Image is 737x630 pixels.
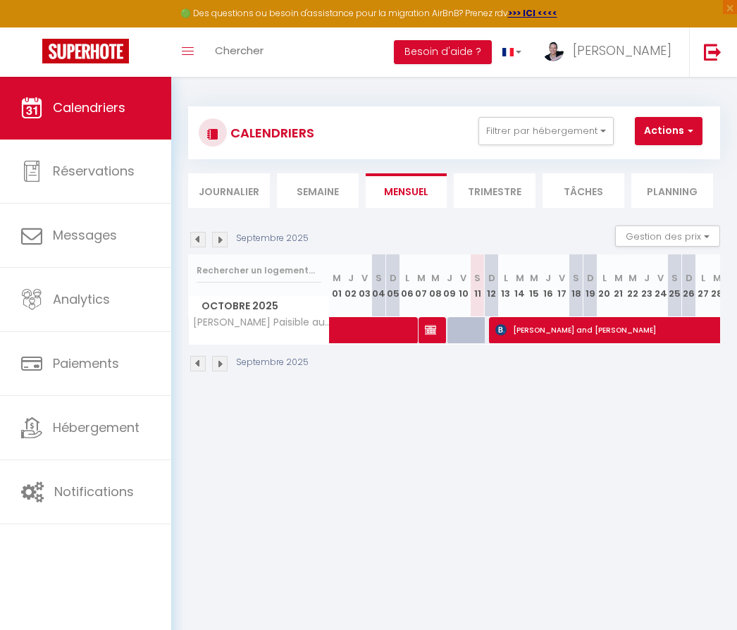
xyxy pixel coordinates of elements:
[390,271,397,285] abbr: D
[488,271,495,285] abbr: D
[597,254,612,317] th: 20
[710,254,724,317] th: 28
[626,254,640,317] th: 22
[508,7,557,19] a: >>> ICI <<<<
[696,254,710,317] th: 27
[485,254,499,317] th: 12
[559,271,565,285] abbr: V
[204,27,274,77] a: Chercher
[573,42,671,59] span: [PERSON_NAME]
[348,271,354,285] abbr: J
[631,173,713,208] li: Planning
[682,254,696,317] th: 26
[400,254,414,317] th: 06
[333,271,341,285] abbr: M
[583,254,597,317] th: 19
[54,483,134,500] span: Notifications
[227,117,314,149] h3: CALENDRIERS
[454,173,535,208] li: Trimestre
[527,254,541,317] th: 15
[513,254,527,317] th: 14
[405,271,409,285] abbr: L
[366,173,447,208] li: Mensuel
[457,254,471,317] th: 10
[545,271,551,285] abbr: J
[428,254,442,317] th: 08
[53,354,119,372] span: Paiements
[414,254,428,317] th: 07
[635,117,702,145] button: Actions
[53,290,110,308] span: Analytics
[431,271,440,285] abbr: M
[704,43,721,61] img: logout
[543,173,624,208] li: Tâches
[701,271,705,285] abbr: L
[188,173,270,208] li: Journalier
[530,271,538,285] abbr: M
[668,254,682,317] th: 25
[516,271,524,285] abbr: M
[460,271,466,285] abbr: V
[53,226,117,244] span: Messages
[53,99,125,116] span: Calendriers
[425,316,444,343] span: [PERSON_NAME]
[447,271,452,285] abbr: J
[612,254,626,317] th: 21
[478,117,614,145] button: Filtrer par hébergement
[53,419,140,436] span: Hébergement
[53,162,135,180] span: Réservations
[569,254,583,317] th: 18
[587,271,594,285] abbr: D
[191,317,332,328] span: [PERSON_NAME] Paisible au Coeur du [GEOGRAPHIC_DATA]
[344,254,358,317] th: 02
[215,43,264,58] span: Chercher
[614,271,623,285] abbr: M
[474,271,481,285] abbr: S
[532,27,689,77] a: ... [PERSON_NAME]
[358,254,372,317] th: 03
[686,271,693,285] abbr: D
[644,271,650,285] abbr: J
[376,271,382,285] abbr: S
[361,271,368,285] abbr: V
[189,296,329,316] span: Octobre 2025
[417,271,426,285] abbr: M
[671,271,678,285] abbr: S
[236,232,309,245] p: Septembre 2025
[657,271,664,285] abbr: V
[42,39,129,63] img: Super Booking
[654,254,668,317] th: 24
[543,40,564,61] img: ...
[197,258,321,283] input: Rechercher un logement...
[602,271,607,285] abbr: L
[573,271,579,285] abbr: S
[499,254,513,317] th: 13
[236,356,309,369] p: Septembre 2025
[330,254,344,317] th: 01
[372,254,386,317] th: 04
[541,254,555,317] th: 16
[713,271,721,285] abbr: M
[442,254,457,317] th: 09
[471,254,485,317] th: 11
[555,254,569,317] th: 17
[640,254,654,317] th: 23
[628,271,637,285] abbr: M
[615,226,720,247] button: Gestion des prix
[504,271,508,285] abbr: L
[394,40,492,64] button: Besoin d'aide ?
[386,254,400,317] th: 05
[277,173,359,208] li: Semaine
